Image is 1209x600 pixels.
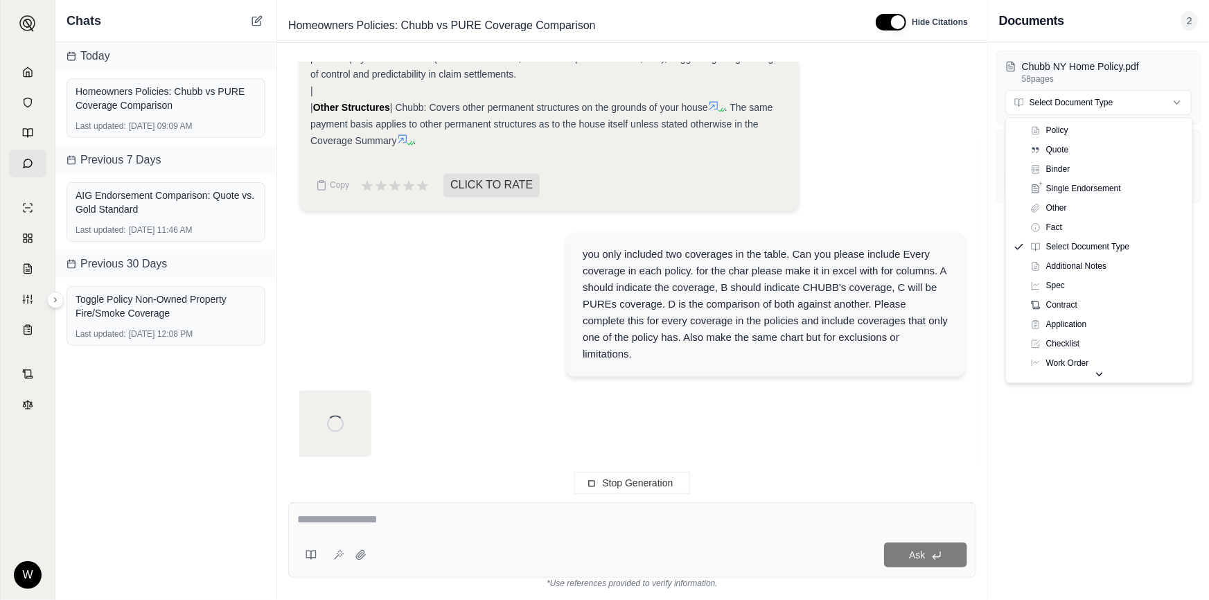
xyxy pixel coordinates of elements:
[1046,299,1077,310] span: Contract
[1046,261,1106,272] span: Additional Notes
[1046,338,1080,349] span: Checklist
[1046,202,1067,213] span: Other
[1046,358,1089,369] span: Work Order
[1046,125,1068,136] span: Policy
[1046,241,1130,252] span: Select Document Type
[1046,183,1121,194] span: Single Endorsement
[1046,222,1062,233] span: Fact
[1046,280,1065,291] span: Spec
[1046,319,1087,330] span: Application
[1046,144,1069,155] span: Quote
[1046,164,1070,175] span: Binder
